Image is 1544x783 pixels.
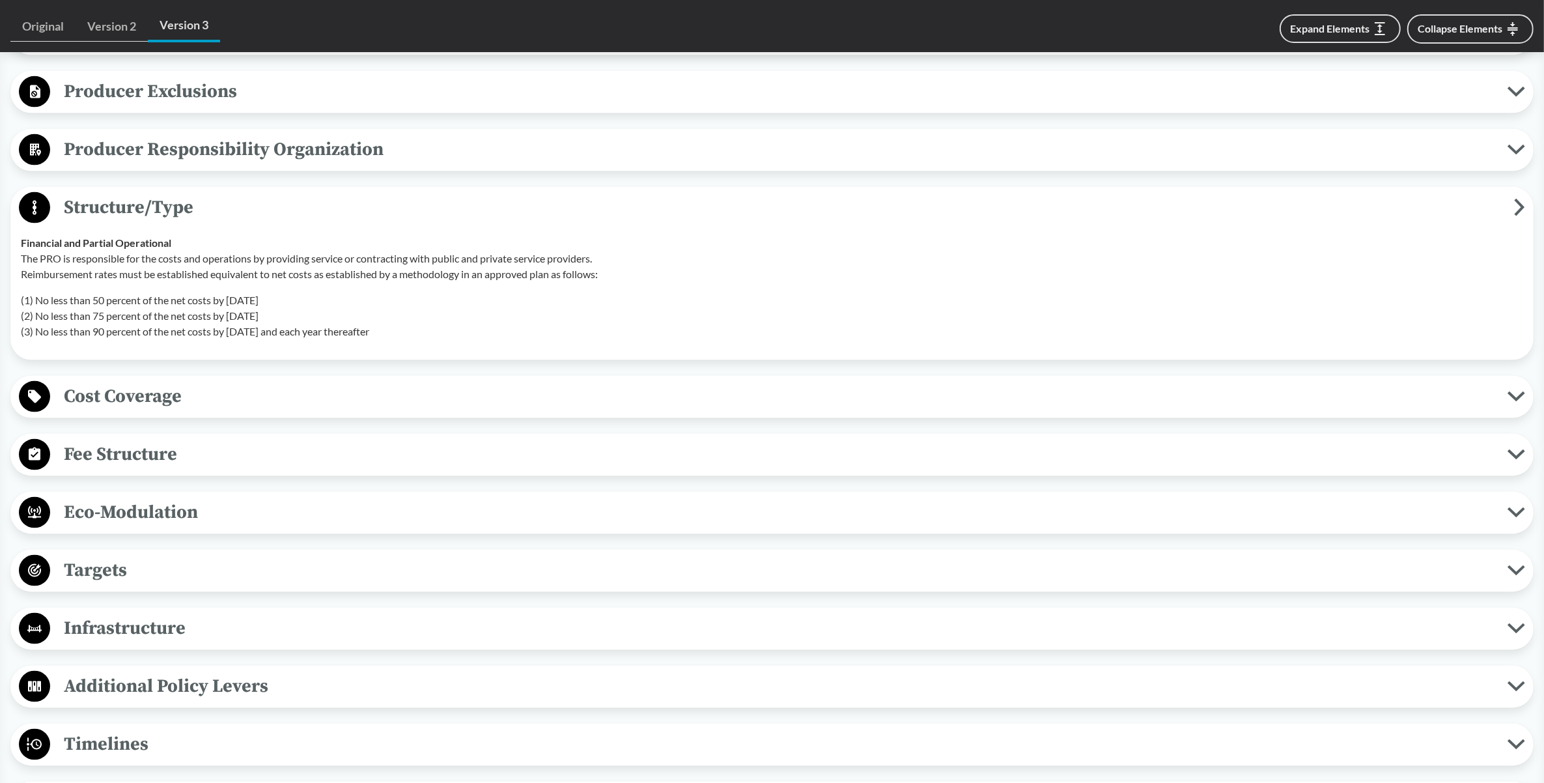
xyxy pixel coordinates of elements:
button: Fee Structure [15,438,1529,472]
a: Original [10,12,76,42]
a: Version 2 [76,12,148,42]
span: Timelines [50,730,1508,759]
span: Fee Structure [50,440,1508,469]
p: (1) No less than 50 percent of the net costs by [DATE] (2) No less than 75 percent of the net cos... [21,292,1523,339]
span: Structure/Type [50,193,1514,222]
span: Eco-Modulation [50,498,1508,527]
span: Infrastructure [50,614,1508,643]
a: Version 3 [148,10,220,42]
button: Infrastructure [15,612,1529,646]
span: Cost Coverage [50,382,1508,411]
button: Producer Exclusions [15,76,1529,109]
button: Collapse Elements [1407,14,1534,44]
button: Structure/Type [15,192,1529,225]
button: Additional Policy Levers [15,670,1529,704]
button: Cost Coverage [15,380,1529,414]
span: Producer Exclusions [50,77,1508,106]
strong: Financial and Partial Operational [21,236,171,249]
span: Producer Responsibility Organization [50,135,1508,164]
p: The PRO is responsible for the costs and operations by providing service or contracting with publ... [21,251,1523,282]
button: Timelines [15,728,1529,762]
span: Additional Policy Levers [50,672,1508,701]
button: Expand Elements [1280,14,1401,43]
span: Targets [50,556,1508,585]
button: Producer Responsibility Organization [15,134,1529,167]
button: Targets [15,554,1529,588]
button: Eco-Modulation [15,496,1529,530]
